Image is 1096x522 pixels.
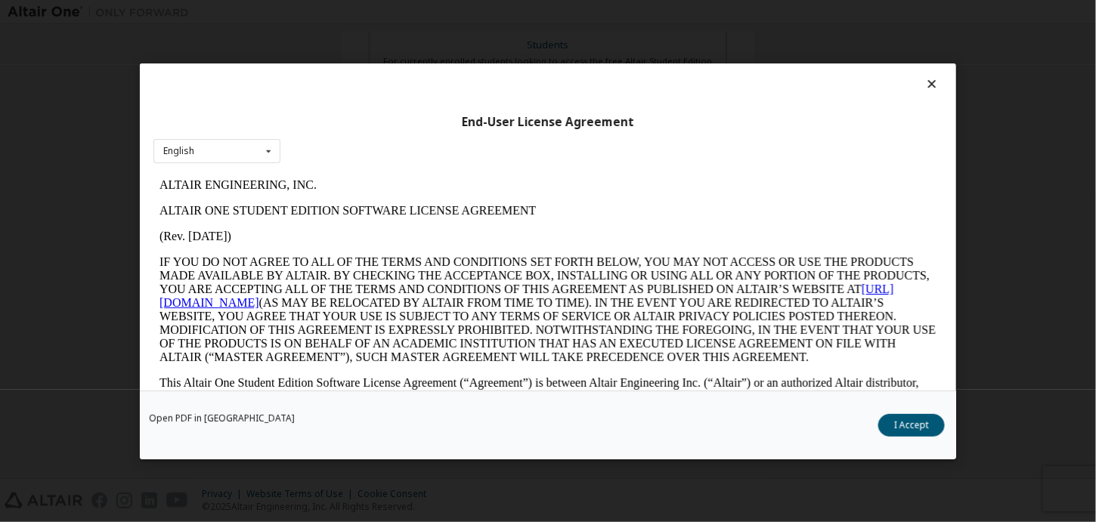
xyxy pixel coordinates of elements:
[6,204,783,258] p: This Altair One Student Edition Software License Agreement (“Agreement”) is between Altair Engine...
[6,32,783,45] p: ALTAIR ONE STUDENT EDITION SOFTWARE LICENSE AGREEMENT
[163,147,194,156] div: English
[6,110,741,137] a: [URL][DOMAIN_NAME]
[149,413,295,422] a: Open PDF in [GEOGRAPHIC_DATA]
[6,83,783,192] p: IF YOU DO NOT AGREE TO ALL OF THE TERMS AND CONDITIONS SET FORTH BELOW, YOU MAY NOT ACCESS OR USE...
[153,114,943,129] div: End-User License Agreement
[6,6,783,20] p: ALTAIR ENGINEERING, INC.
[878,413,945,436] button: I Accept
[6,57,783,71] p: (Rev. [DATE])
